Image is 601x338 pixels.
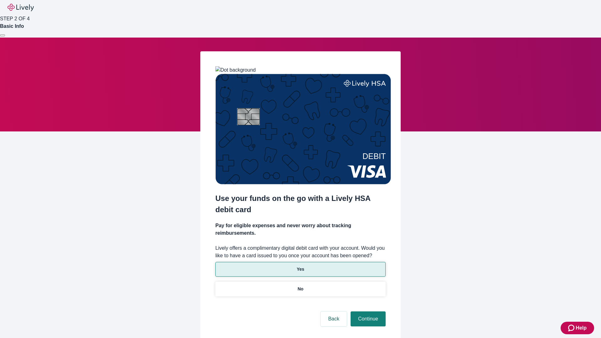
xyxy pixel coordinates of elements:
[298,286,304,292] p: No
[568,324,576,332] svg: Zendesk support icon
[215,222,386,237] h4: Pay for eligible expenses and never worry about tracking reimbursements.
[351,311,386,326] button: Continue
[297,266,304,273] p: Yes
[8,4,34,11] img: Lively
[215,193,386,215] h2: Use your funds on the go with a Lively HSA debit card
[215,74,391,184] img: Debit card
[215,66,256,74] img: Dot background
[215,244,386,259] label: Lively offers a complimentary digital debit card with your account. Would you like to have a card...
[576,324,587,332] span: Help
[215,282,386,296] button: No
[321,311,347,326] button: Back
[561,322,594,334] button: Zendesk support iconHelp
[215,262,386,277] button: Yes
